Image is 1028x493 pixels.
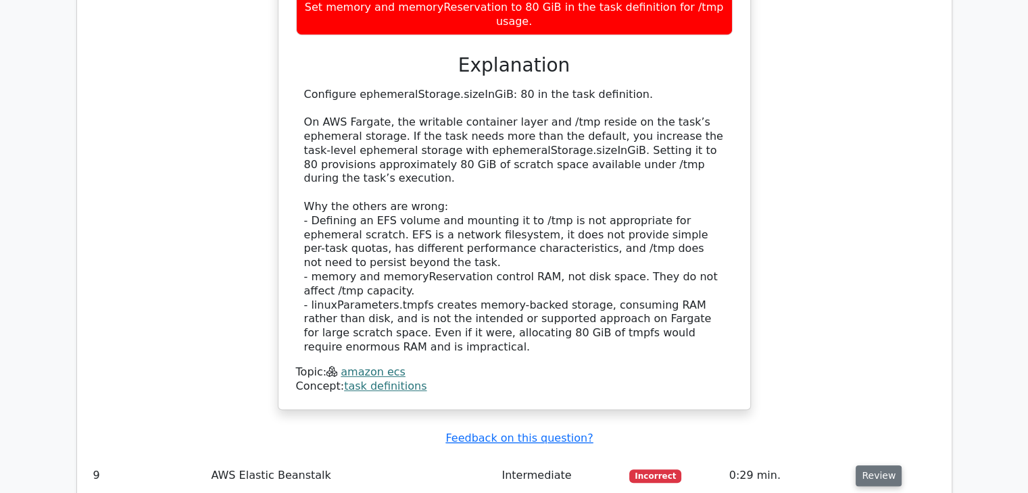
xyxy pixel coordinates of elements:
[304,88,725,355] div: Configure ephemeralStorage.sizeInGiB: 80 in the task definition. On AWS Fargate, the writable con...
[296,365,733,380] div: Topic:
[296,380,733,394] div: Concept:
[445,432,593,444] a: Feedback on this question?
[344,380,426,392] a: task definitions
[856,465,902,486] button: Review
[629,469,681,483] span: Incorrect
[304,54,725,77] h3: Explanation
[341,365,406,378] a: amazon ecs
